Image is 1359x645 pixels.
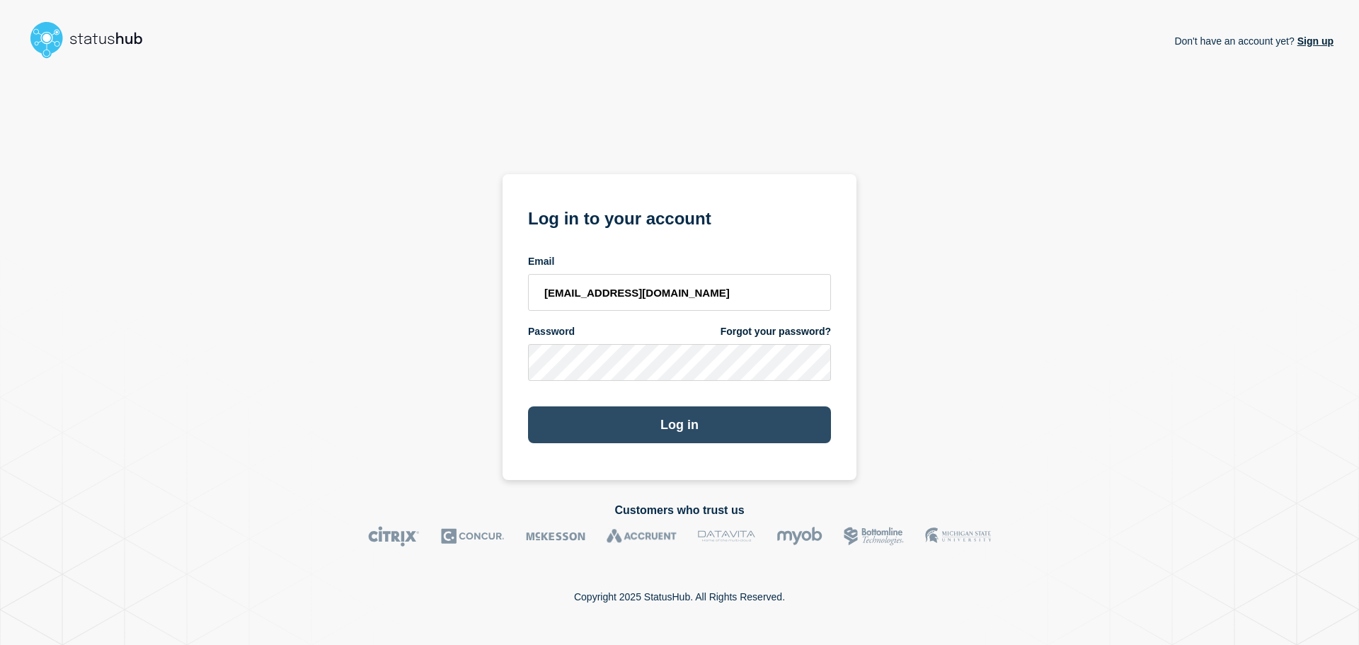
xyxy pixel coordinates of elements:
[528,255,554,268] span: Email
[776,526,822,547] img: myob logo
[528,274,831,311] input: email input
[844,526,904,547] img: Bottomline logo
[528,344,831,381] input: password input
[698,526,755,547] img: DataVita logo
[574,591,785,603] p: Copyright 2025 StatusHub. All Rights Reserved.
[925,526,991,547] img: MSU logo
[528,204,831,230] h1: Log in to your account
[1174,24,1334,58] p: Don't have an account yet?
[607,526,677,547] img: Accruent logo
[721,325,831,338] a: Forgot your password?
[526,526,585,547] img: McKesson logo
[528,325,575,338] span: Password
[368,526,420,547] img: Citrix logo
[441,526,505,547] img: Concur logo
[1295,35,1334,47] a: Sign up
[25,17,160,62] img: StatusHub logo
[528,406,831,443] button: Log in
[25,504,1334,517] h2: Customers who trust us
